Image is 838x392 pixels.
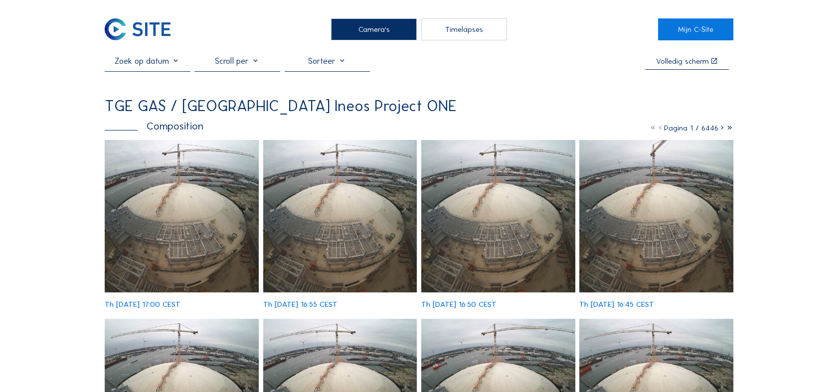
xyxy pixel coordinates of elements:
[656,57,709,65] div: Volledig scherm
[105,121,203,131] div: Composition
[105,18,180,40] a: C-SITE Logo
[263,140,417,292] img: image_53421631
[105,300,180,308] div: Th [DATE] 17:00 CEST
[105,99,457,114] div: TGE GAS / [GEOGRAPHIC_DATA] Ineos Project ONE
[658,18,733,40] a: Mijn C-Site
[579,300,654,308] div: Th [DATE] 16:45 CEST
[105,140,259,292] img: image_53421733
[105,56,190,66] input: Zoek op datum 󰅀
[421,300,497,308] div: Th [DATE] 16:50 CEST
[579,140,733,292] img: image_53421374
[331,18,416,40] div: Camera's
[421,18,506,40] div: Timelapses
[664,123,718,132] span: Pagina 1 / 6446
[263,300,337,308] div: Th [DATE] 16:55 CEST
[421,140,575,292] img: image_53421462
[105,18,170,40] img: C-SITE Logo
